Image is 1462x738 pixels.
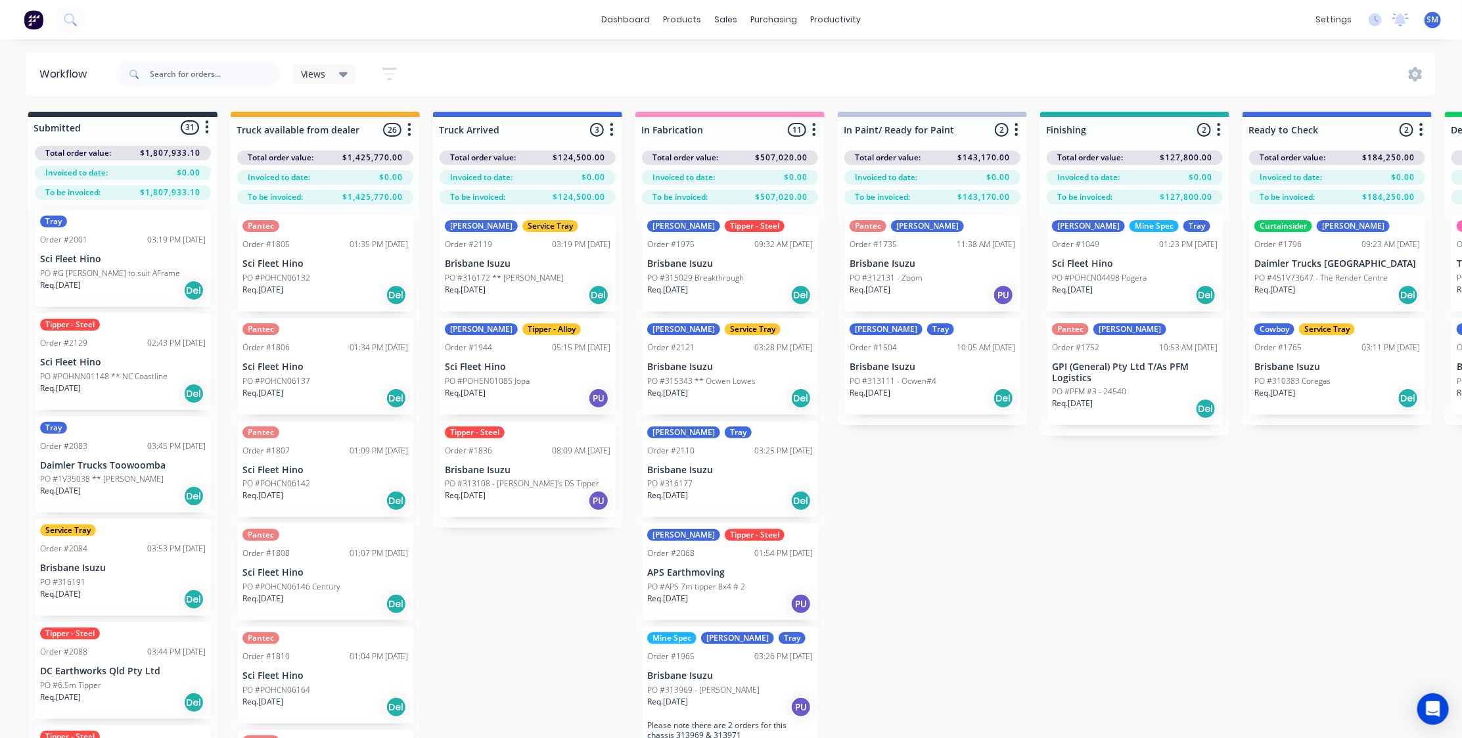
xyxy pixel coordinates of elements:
div: Pantec [242,529,279,541]
div: [PERSON_NAME] [891,220,964,232]
div: Pantec[PERSON_NAME]Order #173511:38 AM [DATE]Brisbane IsuzuPO #312131 - ZoomReq.[DATE]PU [844,215,1020,311]
div: sales [708,10,744,30]
div: 03:44 PM [DATE] [147,646,206,658]
div: Order #1796 [1254,239,1302,250]
div: 03:11 PM [DATE] [1361,342,1420,354]
span: Total order value: [1057,152,1123,164]
div: PU [790,593,811,614]
p: Sci Fleet Hino [242,567,408,578]
p: PO #POHNN01148 ** NC Coastline [40,371,168,382]
p: Req. [DATE] [242,490,283,501]
div: products [656,10,708,30]
p: Sci Fleet Hino [1052,258,1218,269]
div: Order #1806 [242,342,290,354]
div: Del [790,388,811,409]
div: [PERSON_NAME]Service TrayOrder #212103:28 PM [DATE]Brisbane IsuzuPO #315343 ** Ocwen LowesReq.[DA... [642,318,818,415]
div: Del [790,490,811,511]
span: Invoiced to date: [855,172,917,183]
div: Order #1965 [647,651,695,662]
div: Tipper - Steel [725,529,785,541]
span: $507,020.00 [755,191,808,203]
span: Total order value: [652,152,718,164]
div: Tray [40,216,67,227]
div: Tipper - Steel [40,628,100,639]
p: Req. [DATE] [850,284,890,296]
div: Service Tray [522,220,578,232]
p: Req. [DATE] [647,284,688,296]
div: Tray [779,632,806,644]
div: TrayOrder #208303:45 PM [DATE]Daimler Trucks ToowoombaPO #1V35038 ** [PERSON_NAME]Req.[DATE]Del [35,417,211,513]
span: Invoiced to date: [1260,172,1322,183]
p: APS Earthmoving [647,567,813,578]
p: Req. [DATE] [445,387,486,399]
p: Daimler Trucks Toowoomba [40,460,206,471]
span: $0.00 [582,172,605,183]
span: Invoiced to date: [45,167,108,179]
div: Order #1504 [850,342,897,354]
div: 11:38 AM [DATE] [957,239,1015,250]
p: Req. [DATE] [1052,284,1093,296]
div: purchasing [744,10,804,30]
div: 03:45 PM [DATE] [147,440,206,452]
p: Sci Fleet Hino [40,357,206,368]
p: PO #POHCN06164 [242,684,310,696]
p: Brisbane Isuzu [647,670,813,681]
div: PU [993,285,1014,306]
div: 03:26 PM [DATE] [754,651,813,662]
div: 03:53 PM [DATE] [147,543,206,555]
div: Del [1195,285,1216,306]
div: Order #1975 [647,239,695,250]
p: Req. [DATE] [40,588,81,600]
div: Order #2129 [40,337,87,349]
div: Order #1808 [242,547,290,559]
span: Total order value: [45,147,111,159]
div: 02:43 PM [DATE] [147,337,206,349]
div: Order #1805 [242,239,290,250]
div: [PERSON_NAME]TrayOrder #211003:25 PM [DATE]Brisbane IsuzuPO #316177Req.[DATE]Del [642,421,818,518]
p: PO #312131 - Zoom [850,272,923,284]
div: PU [588,388,609,409]
div: Pantec [850,220,886,232]
p: PO #316191 [40,576,85,588]
span: $143,170.00 [957,152,1010,164]
div: [PERSON_NAME] [647,323,720,335]
div: Pantec [242,427,279,438]
div: Tipper - Steel [725,220,785,232]
div: Tray [927,323,954,335]
div: Curtainsider[PERSON_NAME]Order #179609:23 AM [DATE]Daimler Trucks [GEOGRAPHIC_DATA]PO #451V73647 ... [1249,215,1425,311]
div: Mine Spec [647,632,697,644]
div: Pantec [1052,323,1089,335]
p: PO #315029 Breakthrough [647,272,744,284]
p: Req. [DATE] [1254,284,1295,296]
div: Del [386,388,407,409]
input: Search for orders... [150,61,280,87]
p: PO #POHCN06132 [242,272,310,284]
div: [PERSON_NAME]TrayOrder #150410:05 AM [DATE]Brisbane IsuzuPO #313111 - Ocwen#4Req.[DATE]Del [844,318,1020,415]
p: Req. [DATE] [40,382,81,394]
p: Sci Fleet Hino [242,258,408,269]
div: Workflow [39,66,93,82]
div: Pantec [242,323,279,335]
p: Brisbane Isuzu [647,465,813,476]
div: 03:19 PM [DATE] [147,234,206,246]
p: PO #1V35038 ** [PERSON_NAME] [40,473,164,485]
p: GPI (General) Pty Ltd T/As PFM Logistics [1052,361,1218,384]
div: Del [1195,398,1216,419]
span: Total order value: [450,152,516,164]
span: Views [301,67,326,81]
div: [PERSON_NAME] [445,220,518,232]
div: Pantec[PERSON_NAME]Order #175210:53 AM [DATE]GPI (General) Pty Ltd T/As PFM LogisticsPO #PFM #3 -... [1047,318,1223,426]
div: Order #2121 [647,342,695,354]
div: Del [790,285,811,306]
p: PO #451V73647 - The Render Centre [1254,272,1388,284]
div: [PERSON_NAME]Service TrayOrder #211903:19 PM [DATE]Brisbane IsuzuPO #316172 ** [PERSON_NAME]Req.[... [440,215,616,311]
span: To be invoiced: [1057,191,1112,203]
div: PantecOrder #180501:35 PM [DATE]Sci Fleet HinoPO #POHCN06132Req.[DATE]Del [237,215,413,311]
div: PantecOrder #180601:34 PM [DATE]Sci Fleet HinoPO #POHCN06137Req.[DATE]Del [237,318,413,415]
span: To be invoiced: [45,187,101,198]
div: Order #1807 [242,445,290,457]
p: Brisbane Isuzu [647,361,813,373]
div: [PERSON_NAME] [647,220,720,232]
div: Del [993,388,1014,409]
div: 03:19 PM [DATE] [552,239,610,250]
